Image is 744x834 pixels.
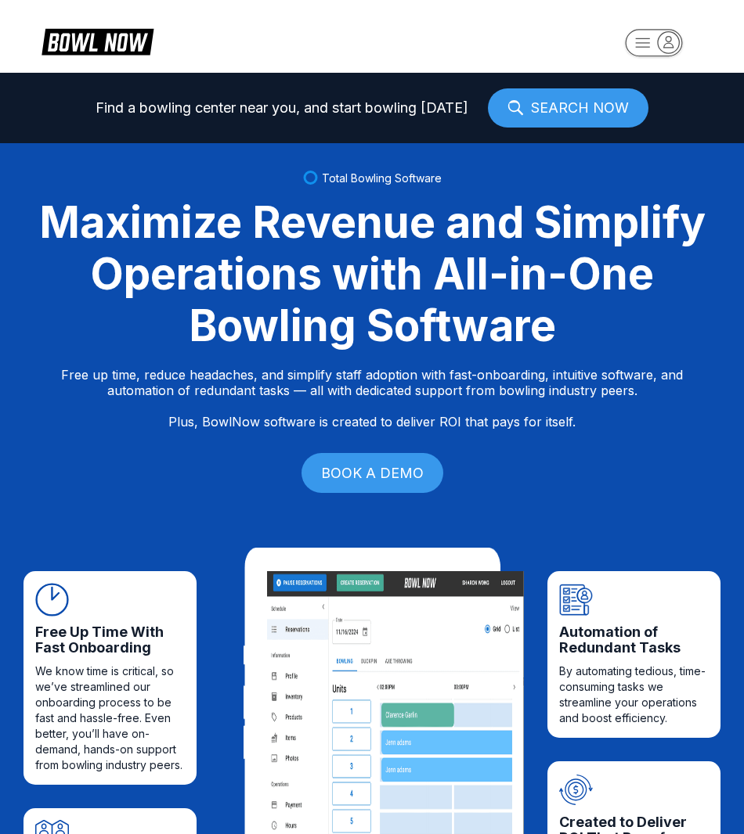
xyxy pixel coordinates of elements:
[559,663,709,726] span: By automating tedious, time-consuming tasks we streamline your operations and boost efficiency.
[20,196,724,351] div: Maximize Revenue and Simplify Operations with All-in-One Bowling Software
[322,171,442,185] span: Total Bowling Software
[302,453,443,493] a: BOOK A DEMO
[488,88,648,128] a: SEARCH NOW
[61,367,683,430] p: Free up time, reduce headaches, and simplify staff adoption with fast-onboarding, intuitive softw...
[35,624,185,656] span: Free Up Time With Fast Onboarding
[96,100,468,116] span: Find a bowling center near you, and start bowling [DATE]
[35,663,185,773] span: We know time is critical, so we’ve streamlined our onboarding process to be fast and hassle-free....
[559,624,709,656] span: Automation of Redundant Tasks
